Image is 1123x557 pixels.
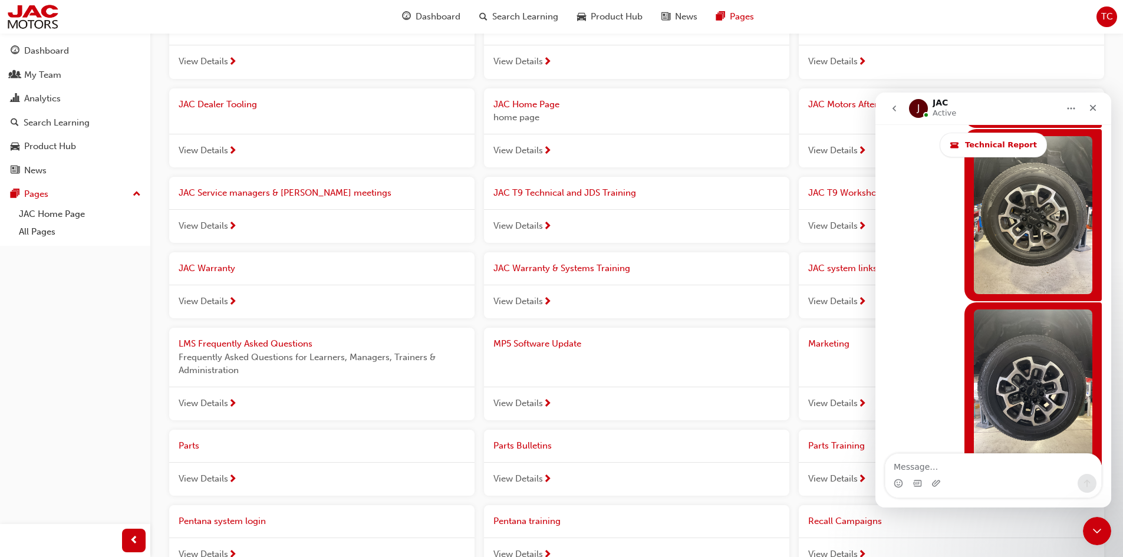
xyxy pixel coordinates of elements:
[24,92,61,106] div: Analytics
[543,297,552,308] span: next-icon
[24,164,47,177] div: News
[179,24,252,34] span: Aftersales Bulletin
[402,9,411,24] span: guage-icon
[591,10,643,24] span: Product Hub
[11,166,19,176] span: news-icon
[808,472,858,486] span: View Details
[493,111,780,124] span: home page
[1101,10,1113,24] span: TC
[493,24,598,34] span: Aftersales Online Training
[228,474,237,485] span: next-icon
[5,183,146,205] button: Pages
[179,99,257,110] span: JAC Dealer Tooling
[393,5,470,29] a: guage-iconDashboard
[470,5,568,29] a: search-iconSearch Learning
[179,472,228,486] span: View Details
[5,88,146,110] a: Analytics
[416,10,460,24] span: Dashboard
[11,118,19,128] span: search-icon
[179,397,228,410] span: View Details
[5,64,146,86] a: My Team
[493,99,559,110] span: JAC Home Page
[652,5,707,29] a: news-iconNews
[169,177,475,243] a: JAC Service managers & [PERSON_NAME] meetingsView Details
[11,141,19,152] span: car-icon
[492,10,558,24] span: Search Learning
[479,9,488,24] span: search-icon
[730,10,754,24] span: Pages
[799,13,1104,79] a: Customer Vehicle Handover ChecklistView Details
[799,177,1104,243] a: JAC T9 Workshop/Service resourcesView Details
[169,252,475,318] a: JAC WarrantyView Details
[5,160,146,182] a: News
[493,516,561,526] span: Pentana training
[484,177,789,243] a: JAC T9 Technical and JDS TrainingView Details
[179,263,235,273] span: JAC Warranty
[799,88,1104,168] a: JAC Motors Aftersales ExcellenceView Details
[5,112,146,134] a: Search Learning
[179,440,199,451] span: Parts
[169,430,475,496] a: PartsView Details
[858,474,867,485] span: next-icon
[169,13,475,79] a: Aftersales BulletinView Details
[5,38,146,183] button: DashboardMy TeamAnalyticsSearch LearningProduct HubNews
[808,219,858,233] span: View Details
[568,5,652,29] a: car-iconProduct Hub
[11,46,19,57] span: guage-icon
[169,328,475,420] a: LMS Frequently Asked QuestionsFrequently Asked Questions for Learners, Managers, Trainers & Admin...
[5,136,146,157] a: Product Hub
[179,219,228,233] span: View Details
[228,146,237,157] span: next-icon
[858,57,867,68] span: next-icon
[6,4,60,30] img: jac-portal
[24,187,48,201] div: Pages
[493,263,630,273] span: JAC Warranty & Systems Training
[14,205,146,223] a: JAC Home Page
[661,9,670,24] span: news-icon
[808,338,849,349] span: Marketing
[228,57,237,68] span: next-icon
[543,146,552,157] span: next-icon
[484,88,789,168] a: JAC Home Pagehome pageView Details
[1083,517,1111,545] iframe: Intercom live chat
[169,88,475,168] a: JAC Dealer ToolingView Details
[808,516,882,526] span: Recall Campaigns
[808,440,865,451] span: Parts Training
[493,397,543,410] span: View Details
[543,57,552,68] span: next-icon
[875,93,1111,507] iframe: Intercom live chat
[179,516,266,526] span: Pentana system login
[24,68,61,82] div: My Team
[228,297,237,308] span: next-icon
[493,472,543,486] span: View Details
[493,219,543,233] span: View Details
[11,189,19,200] span: pages-icon
[179,295,228,308] span: View Details
[130,533,139,548] span: prev-icon
[543,222,552,232] span: next-icon
[799,430,1104,496] a: Parts TrainingView Details
[493,144,543,157] span: View Details
[493,338,581,349] span: MP5 Software Update
[133,187,141,202] span: up-icon
[493,187,636,198] span: JAC T9 Technical and JDS Training
[493,440,552,451] span: Parts Bulletins
[484,328,789,420] a: MP5 Software UpdateView Details
[484,430,789,496] a: Parts BulletinsView Details
[179,351,465,377] span: Frequently Asked Questions for Learners, Managers, Trainers & Administration
[808,295,858,308] span: View Details
[14,223,146,241] a: All Pages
